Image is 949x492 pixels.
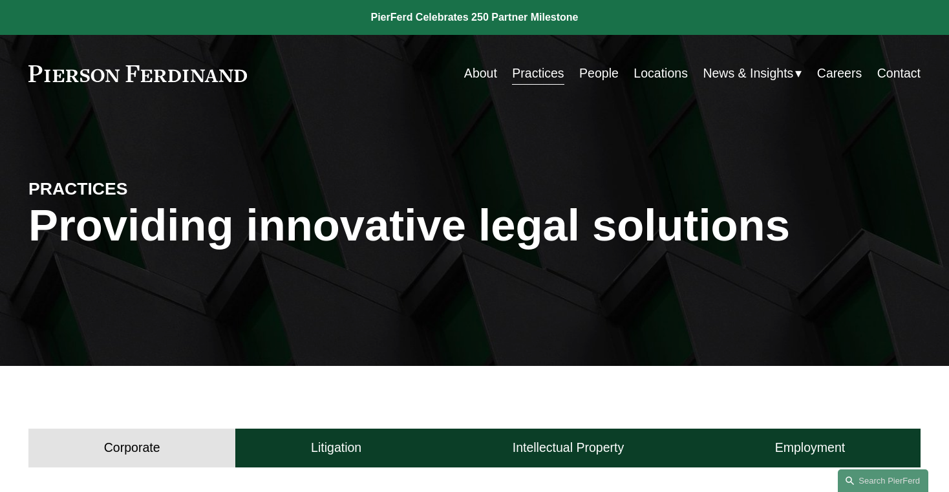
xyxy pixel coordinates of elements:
[775,440,845,456] h4: Employment
[703,61,802,86] a: folder dropdown
[838,469,928,492] a: Search this site
[513,440,624,456] h4: Intellectual Property
[877,61,921,86] a: Contact
[634,61,688,86] a: Locations
[579,61,619,86] a: People
[817,61,862,86] a: Careers
[703,62,793,85] span: News & Insights
[28,178,251,200] h4: PRACTICES
[464,61,497,86] a: About
[311,440,361,456] h4: Litigation
[104,440,160,456] h4: Corporate
[512,61,564,86] a: Practices
[28,200,921,251] h1: Providing innovative legal solutions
